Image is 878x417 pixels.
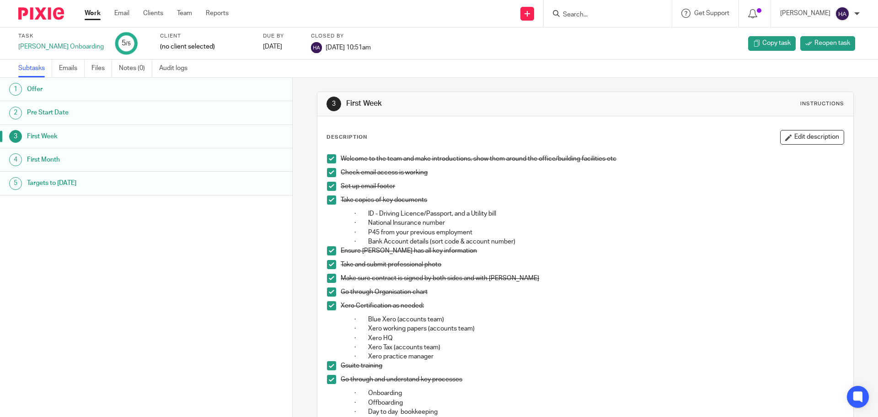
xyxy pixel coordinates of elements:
[27,176,198,190] h1: Targets to [DATE]
[354,334,843,343] p: · Xero HQ
[263,42,300,51] div: [DATE]
[762,38,791,48] span: Copy task
[780,9,830,18] p: [PERSON_NAME]
[800,100,844,108] div: Instructions
[341,361,843,370] p: Gsuite training
[143,9,163,18] a: Clients
[354,389,843,398] p: · Onboarding
[748,36,796,51] a: Copy task
[694,10,729,16] span: Get Support
[9,177,22,190] div: 5
[341,287,843,297] p: Go through Organisation chart
[354,398,843,407] p: · Offboarding
[354,352,843,361] p: · Xero practice manager
[311,32,371,40] label: Closed by
[354,218,843,227] p: · National Insurance number
[327,97,341,111] div: 3
[341,154,843,163] p: Welcome to the team and make introductions, show them around the office/building facilities etc
[27,153,198,167] h1: First Month
[91,60,112,77] a: Files
[341,375,843,384] p: Go through and understand key processes
[814,38,850,48] span: Reopen task
[9,130,22,143] div: 3
[18,32,104,40] label: Task
[800,36,855,51] a: Reopen task
[346,99,605,108] h1: First Week
[835,6,850,21] img: svg%3E
[341,246,843,255] p: Ensure [PERSON_NAME] has all key information
[341,195,843,205] p: Take copies of key documents
[341,301,843,310] p: Xero Certification as needed:
[122,38,131,49] div: 5
[354,209,843,218] p: · ID - Driving Licence/Passport, and a Utility bill
[9,83,22,96] div: 1
[263,32,300,40] label: Due by
[27,106,198,119] h1: Pre Start Date
[562,11,644,19] input: Search
[354,407,843,417] p: · Day to day bookkeeping
[160,32,252,40] label: Client
[354,228,843,237] p: · P45 from your previous employment
[27,130,198,143] h1: First Week
[59,60,85,77] a: Emails
[341,260,843,269] p: Take and submit professional photo
[326,44,371,50] span: [DATE] 10:51am
[354,237,843,246] p: · Bank Account details (sort code & account number)
[114,9,129,18] a: Email
[159,60,194,77] a: Audit logs
[18,60,52,77] a: Subtasks
[780,130,844,145] button: Edit description
[18,7,64,20] img: Pixie
[9,153,22,166] div: 4
[206,9,229,18] a: Reports
[126,41,131,46] small: /5
[311,42,322,53] img: svg%3E
[354,324,843,333] p: · Xero working papers (accounts team)
[119,60,152,77] a: Notes (0)
[341,274,843,283] p: Make sure contract is signed by both sides and with [PERSON_NAME]
[27,82,198,96] h1: Offer
[160,42,215,51] span: (no client selected)
[341,182,843,191] p: Set up email footer
[9,107,22,119] div: 2
[18,42,104,51] div: [PERSON_NAME] Onboarding
[327,134,367,141] p: Description
[85,9,101,18] a: Work
[354,343,843,352] p: · Xero Tax (accounts team)
[341,168,843,177] p: Check email access is working
[177,9,192,18] a: Team
[354,315,843,324] p: · Blue Xero (accounts team)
